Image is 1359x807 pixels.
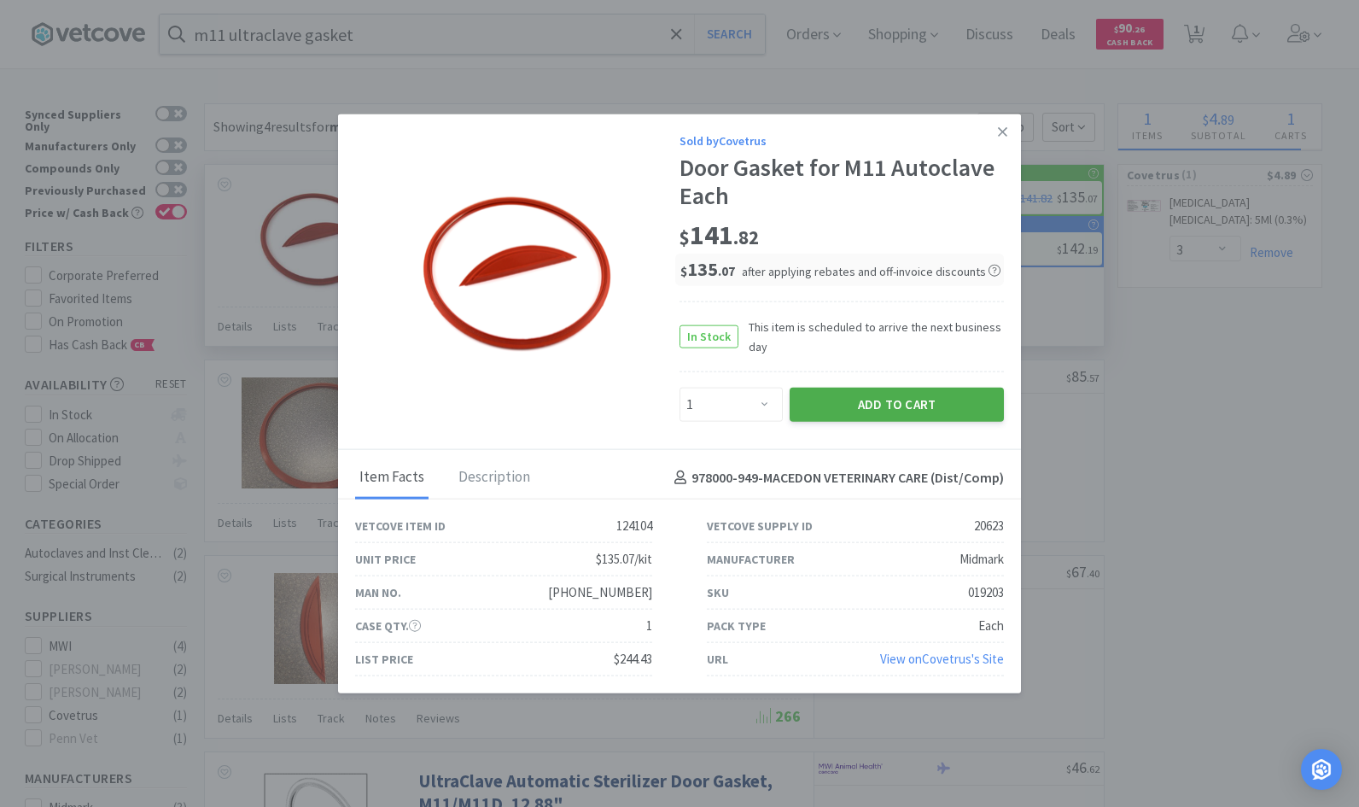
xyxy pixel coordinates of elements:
[707,617,766,635] div: Pack Type
[668,466,1004,488] h4: 978000-949 - MACEDON VETERINARY CARE (Dist/Comp)
[679,225,690,249] span: $
[355,650,413,669] div: List Price
[454,457,534,500] div: Description
[707,650,728,669] div: URL
[596,549,652,570] div: $135.07/kit
[880,651,1004,667] a: View onCovetrus's Site
[790,388,1004,422] button: Add to Cart
[707,550,795,569] div: Manufacturer
[355,517,446,535] div: Vetcove Item ID
[614,649,652,670] div: $244.43
[680,326,738,348] span: In Stock
[718,262,735,278] span: . 07
[742,263,1000,278] span: after applying rebates and off-invoice discounts
[968,582,1004,603] div: 019203
[355,550,416,569] div: Unit Price
[680,262,687,278] span: $
[680,256,735,280] span: 135
[616,516,652,536] div: 124104
[646,616,652,636] div: 1
[355,583,401,602] div: Man No.
[411,194,624,359] img: a5ee419846ac460da7852e288e0384b5_20623.png
[355,457,429,500] div: Item Facts
[707,583,729,602] div: SKU
[1301,749,1342,790] div: Open Intercom Messenger
[974,516,1004,536] div: 20623
[733,225,759,249] span: . 82
[355,617,421,635] div: Case Qty.
[548,582,652,603] div: [PHONE_NUMBER]
[978,616,1004,636] div: Each
[707,517,813,535] div: Vetcove Supply ID
[679,154,1004,211] div: Door Gasket for M11 Autoclave Each
[679,131,1004,149] div: Sold by Covetrus
[738,318,1004,356] span: This item is scheduled to arrive the next business day
[679,218,759,252] span: 141
[959,549,1004,570] div: Midmark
